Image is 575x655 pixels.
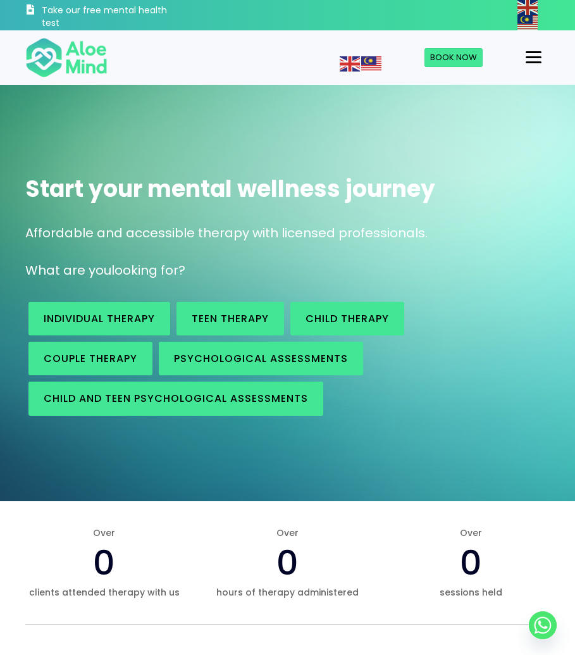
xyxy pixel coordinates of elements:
a: Take our free mental health test [25,3,185,30]
span: Over [209,527,367,539]
a: Malay [517,16,539,28]
span: Over [25,527,183,539]
span: Couple therapy [44,351,137,366]
a: Teen Therapy [176,302,284,335]
a: English [517,1,539,13]
a: Whatsapp [529,611,557,639]
span: looking for? [111,261,185,279]
a: Psychological assessments [159,342,363,375]
span: What are you [25,261,111,279]
span: Book Now [430,51,477,63]
a: English [340,57,361,70]
span: Psychological assessments [174,351,348,366]
a: Child Therapy [290,302,404,335]
span: clients attended therapy with us [25,586,183,599]
img: ms [361,56,381,72]
span: Individual therapy [44,311,155,326]
span: Start your mental wellness journey [25,173,435,205]
a: Child and Teen Psychological assessments [28,382,323,415]
span: 0 [460,539,482,587]
span: Over [392,527,550,539]
a: Malay [361,57,383,70]
h3: Take our free mental health test [42,4,185,29]
span: Child Therapy [306,311,389,326]
a: Individual therapy [28,302,170,335]
span: hours of therapy administered [209,586,367,599]
a: Book Now [424,48,483,67]
img: ms [517,15,538,30]
a: Couple therapy [28,342,152,375]
p: Affordable and accessible therapy with licensed professionals. [25,224,550,242]
span: 0 [93,539,115,587]
span: Teen Therapy [192,311,269,326]
img: Aloe mind Logo [25,37,108,78]
span: Child and Teen Psychological assessments [44,391,308,406]
img: en [340,56,360,72]
span: sessions held [392,586,550,599]
button: Menu [521,47,547,68]
span: 0 [276,539,299,587]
